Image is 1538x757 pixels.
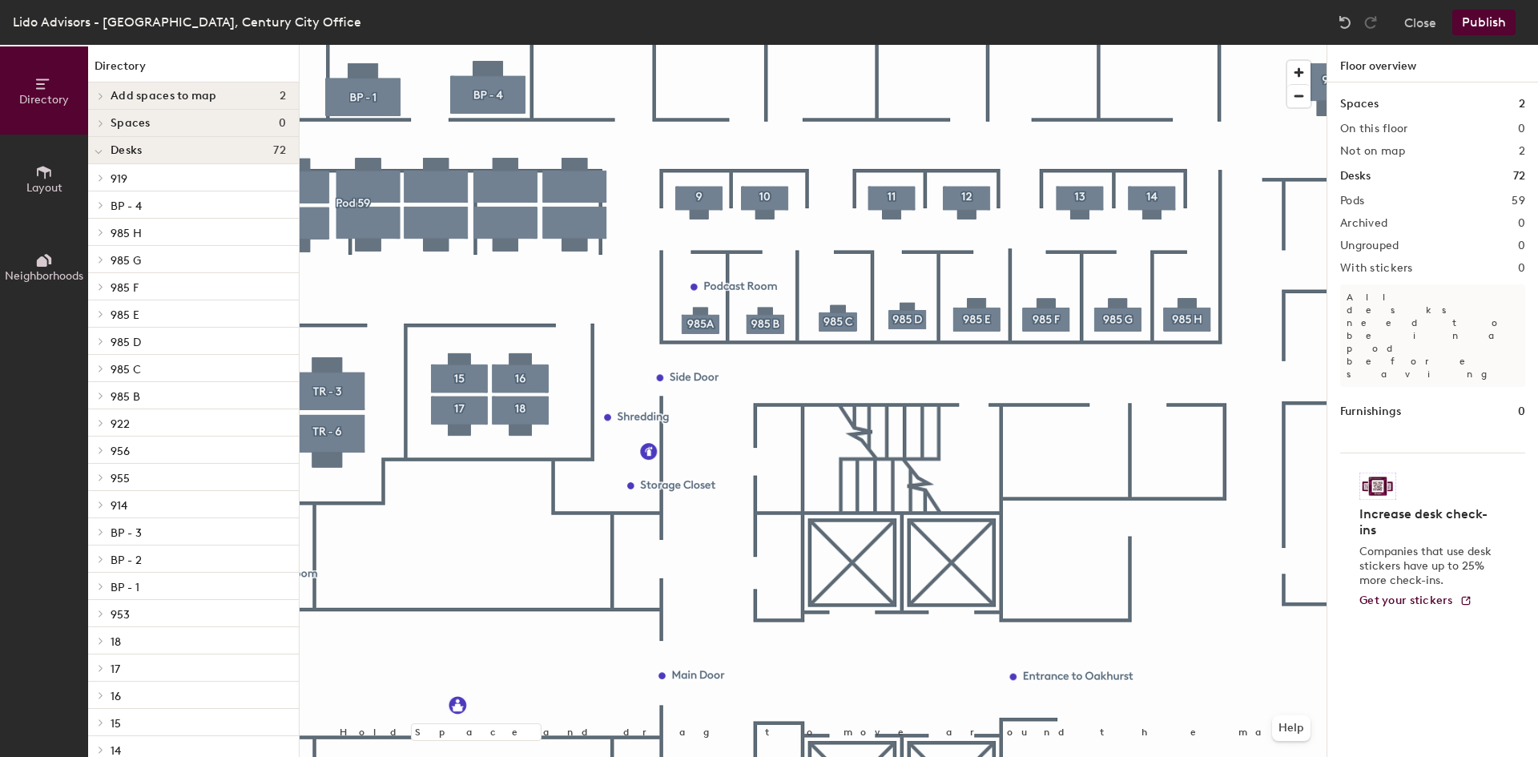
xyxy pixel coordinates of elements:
h2: 0 [1518,262,1525,275]
button: Publish [1452,10,1516,35]
div: Lido Advisors - [GEOGRAPHIC_DATA], Century City Office [13,12,361,32]
h2: With stickers [1340,262,1413,275]
span: 2 [280,90,286,103]
h1: 0 [1518,403,1525,421]
img: Redo [1363,14,1379,30]
span: 953 [111,608,130,622]
span: Layout [26,181,62,195]
span: 955 [111,472,130,485]
span: Directory [19,93,69,107]
span: Get your stickers [1359,594,1453,607]
span: Desks [111,144,142,157]
span: 956 [111,445,130,458]
span: Spaces [111,117,151,130]
h1: 72 [1513,167,1525,185]
p: All desks need to be in a pod before saving [1340,284,1525,387]
span: 985 F [111,281,139,295]
span: 17 [111,662,120,676]
h2: Archived [1340,217,1387,230]
span: 16 [111,690,121,703]
span: Neighborhoods [5,269,83,283]
span: 72 [273,144,286,157]
h1: Furnishings [1340,403,1401,421]
h2: 0 [1518,123,1525,135]
h2: Ungrouped [1340,240,1399,252]
h2: 2 [1519,145,1525,158]
h2: 0 [1518,240,1525,252]
h2: Pods [1340,195,1364,207]
span: 985 B [111,390,140,404]
h2: Not on map [1340,145,1405,158]
h2: 59 [1512,195,1525,207]
span: BP - 1 [111,581,139,594]
span: 985 G [111,254,141,268]
span: BP - 4 [111,199,142,213]
h2: 0 [1518,217,1525,230]
span: 0 [279,117,286,130]
span: 15 [111,717,121,731]
h1: 2 [1519,95,1525,113]
span: BP - 2 [111,554,142,567]
h1: Directory [88,58,299,83]
h1: Desks [1340,167,1371,185]
img: Undo [1337,14,1353,30]
img: Sticker logo [1359,473,1396,500]
span: BP - 3 [111,526,142,540]
span: 922 [111,417,130,431]
span: 919 [111,172,127,186]
h1: Spaces [1340,95,1379,113]
span: 985 C [111,363,141,376]
a: Get your stickers [1359,594,1472,608]
button: Help [1272,715,1311,741]
h4: Increase desk check-ins [1359,506,1496,538]
span: 914 [111,499,127,513]
span: 985 E [111,308,139,322]
p: Companies that use desk stickers have up to 25% more check-ins. [1359,545,1496,588]
h2: On this floor [1340,123,1408,135]
button: Close [1404,10,1436,35]
h1: Floor overview [1327,45,1538,83]
span: 985 H [111,227,142,240]
span: 18 [111,635,121,649]
span: 985 D [111,336,141,349]
span: Add spaces to map [111,90,217,103]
